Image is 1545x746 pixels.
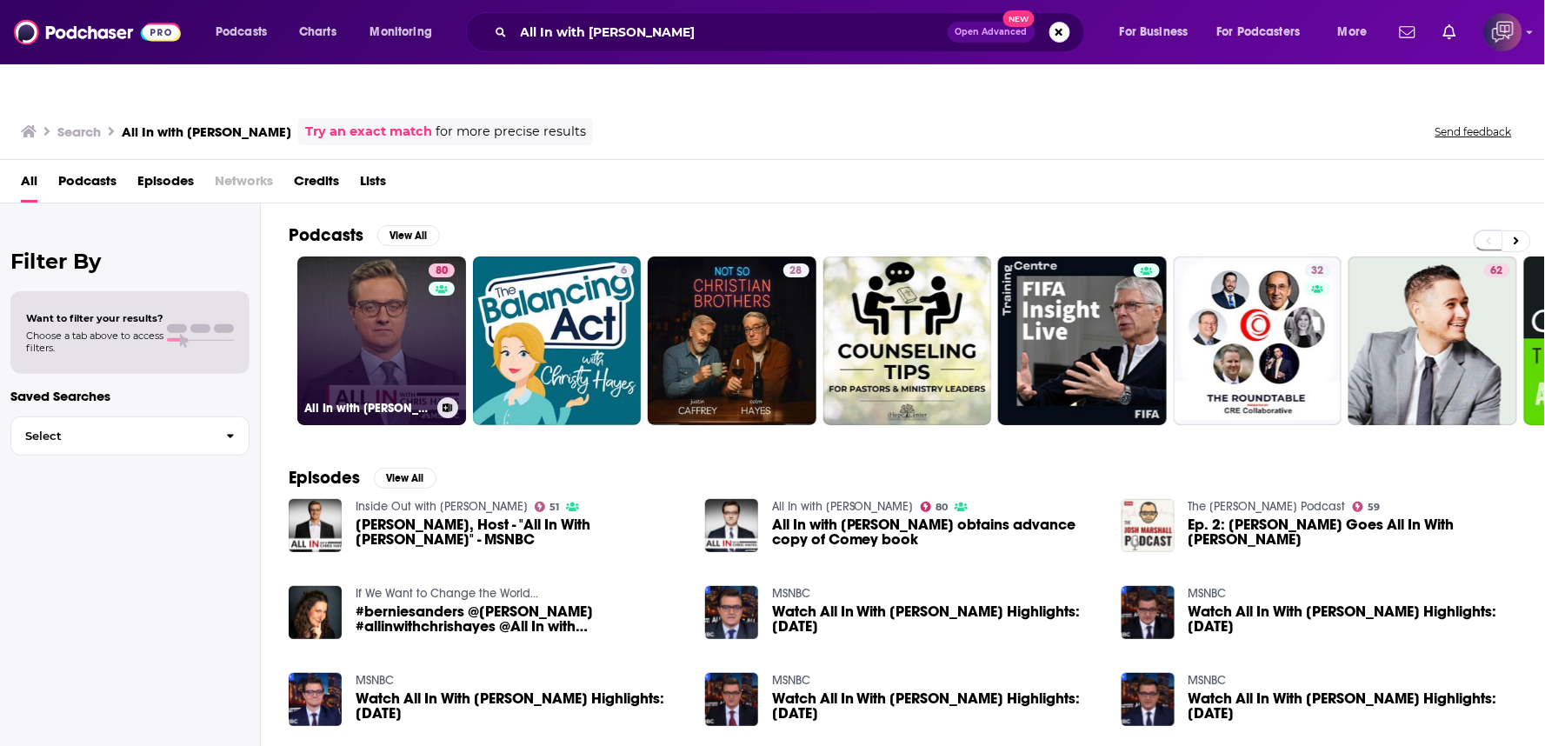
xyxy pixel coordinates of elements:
[288,18,347,46] a: Charts
[436,122,586,142] span: for more precise results
[1189,691,1517,721] span: Watch All In With [PERSON_NAME] Highlights: [DATE]
[203,18,290,46] button: open menu
[289,467,436,489] a: EpisodesView All
[1353,502,1381,512] a: 59
[374,468,436,489] button: View All
[921,502,949,512] a: 80
[936,503,948,511] span: 80
[299,20,336,44] span: Charts
[549,503,559,511] span: 51
[1189,604,1517,634] a: Watch All In With Chris Hayes Highlights: April 26
[429,263,455,277] a: 80
[14,16,181,49] a: Podchaser - Follow, Share and Rate Podcasts
[1122,499,1175,552] img: Ep. 2: Josh Goes All In With Chris Hayes
[1349,256,1517,425] a: 62
[289,224,440,246] a: PodcastsView All
[1206,18,1326,46] button: open menu
[621,263,627,280] span: 6
[360,167,386,203] a: Lists
[1430,124,1517,139] button: Send feedback
[772,691,1101,721] a: Watch All In With Chris Hayes Highlights: April 23
[1217,20,1301,44] span: For Podcasters
[1108,18,1210,46] button: open menu
[1122,586,1175,639] img: Watch All In With Chris Hayes Highlights: April 26
[1189,517,1517,547] a: Ep. 2: Josh Goes All In With Chris Hayes
[1189,691,1517,721] a: Watch All In With Chris Hayes Highlights: April 19
[535,502,560,512] a: 51
[377,225,440,246] button: View All
[772,517,1101,547] a: All In with Chris Hayes obtains advance copy of Comey book
[26,312,163,324] span: Want to filter your results?
[1484,263,1510,277] a: 62
[1338,20,1368,44] span: More
[1189,499,1346,514] a: The Josh Marshall Podcast
[1189,586,1227,601] a: MSNBC
[289,673,342,726] img: Watch All In With Chris Hayes Highlights: April 11
[648,256,816,425] a: 28
[1484,13,1522,51] img: User Profile
[289,224,363,246] h2: Podcasts
[370,20,432,44] span: Monitoring
[57,123,101,140] h3: Search
[294,167,339,203] a: Credits
[772,517,1101,547] span: All In with [PERSON_NAME] obtains advance copy of Comey book
[1189,517,1517,547] span: Ep. 2: [PERSON_NAME] Goes All In With [PERSON_NAME]
[289,499,342,552] img: Chris Hayes, Host - "All In With Chris Hayes" - MSNBC
[356,604,684,634] a: #berniesanders @Bernie Sanders #allinwithchrishayes @All In with Chris Hayes #debtceiling #bidenh...
[1326,18,1389,46] button: open menu
[21,167,37,203] a: All
[436,263,448,280] span: 80
[948,22,1036,43] button: Open AdvancedNew
[705,499,758,552] img: All In with Chris Hayes obtains advance copy of Comey book
[215,167,273,203] span: Networks
[289,467,360,489] h2: Episodes
[1122,673,1175,726] img: Watch All In With Chris Hayes Highlights: April 19
[956,28,1028,37] span: Open Advanced
[358,18,455,46] button: open menu
[1484,13,1522,51] span: Logged in as corioliscompany
[26,330,163,354] span: Choose a tab above to access filters.
[58,167,117,203] a: Podcasts
[705,673,758,726] img: Watch All In With Chris Hayes Highlights: April 23
[1491,263,1503,280] span: 62
[1393,17,1422,47] a: Show notifications dropdown
[137,167,194,203] a: Episodes
[10,416,250,456] button: Select
[772,673,810,688] a: MSNBC
[772,604,1101,634] a: Watch All In With Chris Hayes Highlights: April 17
[356,517,684,547] a: Chris Hayes, Host - "All In With Chris Hayes" - MSNBC
[10,249,250,274] h2: Filter By
[1436,17,1463,47] a: Show notifications dropdown
[356,586,538,601] a: If We Want to Change the World...
[705,586,758,639] img: Watch All In With Chris Hayes Highlights: April 17
[10,388,250,404] p: Saved Searches
[356,499,528,514] a: Inside Out with Paul Mecurio
[483,12,1102,52] div: Search podcasts, credits, & more...
[297,256,466,425] a: 80All In with [PERSON_NAME]
[356,691,684,721] span: Watch All In With [PERSON_NAME] Highlights: [DATE]
[1305,263,1331,277] a: 32
[1368,503,1380,511] span: 59
[514,18,948,46] input: Search podcasts, credits, & more...
[356,517,684,547] span: [PERSON_NAME], Host - "All In With [PERSON_NAME]" - MSNBC
[356,673,394,688] a: MSNBC
[356,604,684,634] span: #berniesanders @[PERSON_NAME] #allinwithchrishayes @All In with [PERSON_NAME] #debtceiling #biden...
[614,263,634,277] a: 6
[305,122,432,142] a: Try an exact match
[356,691,684,721] a: Watch All In With Chris Hayes Highlights: April 11
[772,499,914,514] a: All In with Chris Hayes
[1174,256,1342,425] a: 32
[122,123,291,140] h3: All In with [PERSON_NAME]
